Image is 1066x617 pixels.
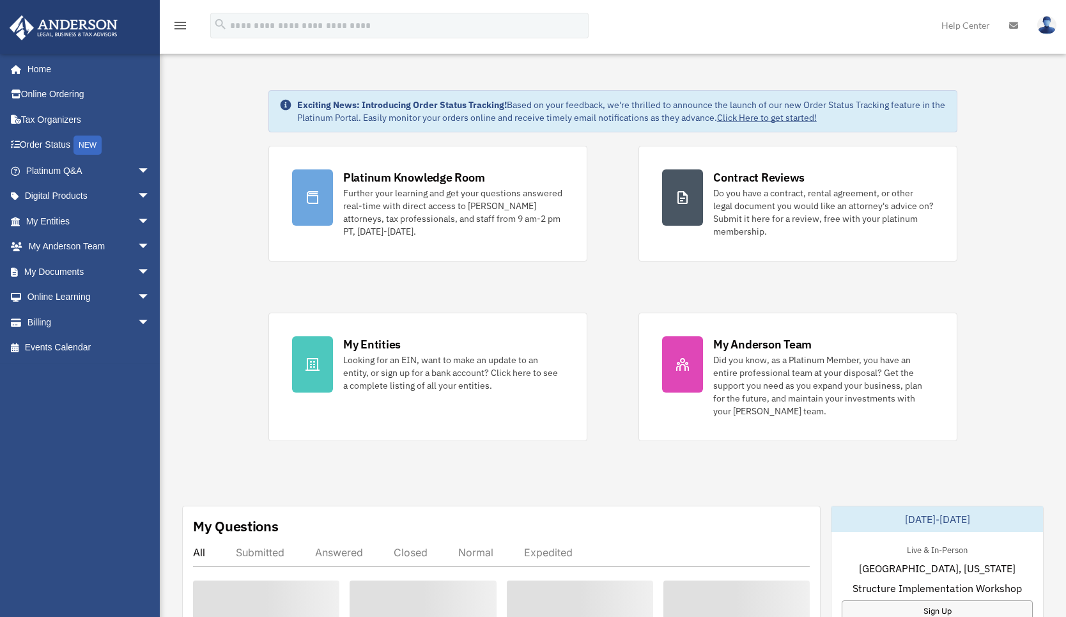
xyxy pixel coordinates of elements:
div: Did you know, as a Platinum Member, you have an entire professional team at your disposal? Get th... [713,354,934,418]
a: Tax Organizers [9,107,169,132]
span: arrow_drop_down [137,208,163,235]
div: Answered [315,546,363,559]
div: Based on your feedback, we're thrilled to announce the launch of our new Order Status Tracking fe... [297,98,946,124]
a: My Entities Looking for an EIN, want to make an update to an entity, or sign up for a bank accoun... [268,313,587,441]
span: Structure Implementation Workshop [853,581,1022,596]
span: [GEOGRAPHIC_DATA], [US_STATE] [859,561,1016,576]
span: arrow_drop_down [137,259,163,285]
i: search [213,17,228,31]
span: arrow_drop_down [137,184,163,210]
a: Order StatusNEW [9,132,169,159]
a: Online Learningarrow_drop_down [9,285,169,310]
a: Billingarrow_drop_down [9,309,169,335]
a: My Anderson Teamarrow_drop_down [9,234,169,260]
div: My Anderson Team [713,336,812,352]
a: My Entitiesarrow_drop_down [9,208,169,234]
img: User Pic [1037,16,1056,35]
a: Click Here to get started! [717,112,817,123]
a: Contract Reviews Do you have a contract, rental agreement, or other legal document you would like... [638,146,957,262]
a: menu [173,22,188,33]
a: Digital Productsarrow_drop_down [9,184,169,209]
div: My Questions [193,517,279,536]
a: Home [9,56,163,82]
a: Events Calendar [9,335,169,361]
div: Normal [458,546,493,559]
div: [DATE]-[DATE] [831,506,1043,532]
i: menu [173,18,188,33]
strong: Exciting News: Introducing Order Status Tracking! [297,99,507,111]
div: NEW [73,136,102,155]
span: arrow_drop_down [137,309,163,336]
span: arrow_drop_down [137,234,163,260]
a: Online Ordering [9,82,169,107]
div: Submitted [236,546,284,559]
div: Looking for an EIN, want to make an update to an entity, or sign up for a bank account? Click her... [343,354,564,392]
div: Expedited [524,546,573,559]
div: Further your learning and get your questions answered real-time with direct access to [PERSON_NAM... [343,187,564,238]
a: Platinum Q&Aarrow_drop_down [9,158,169,184]
div: Do you have a contract, rental agreement, or other legal document you would like an attorney's ad... [713,187,934,238]
div: Closed [394,546,428,559]
div: Contract Reviews [713,169,805,185]
div: Live & In-Person [897,542,978,556]
span: arrow_drop_down [137,158,163,184]
a: My Documentsarrow_drop_down [9,259,169,285]
img: Anderson Advisors Platinum Portal [6,15,121,40]
div: My Entities [343,336,401,352]
div: Platinum Knowledge Room [343,169,485,185]
span: arrow_drop_down [137,285,163,311]
div: All [193,546,205,559]
a: My Anderson Team Did you know, as a Platinum Member, you have an entire professional team at your... [638,313,957,441]
a: Platinum Knowledge Room Further your learning and get your questions answered real-time with dire... [268,146,587,262]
